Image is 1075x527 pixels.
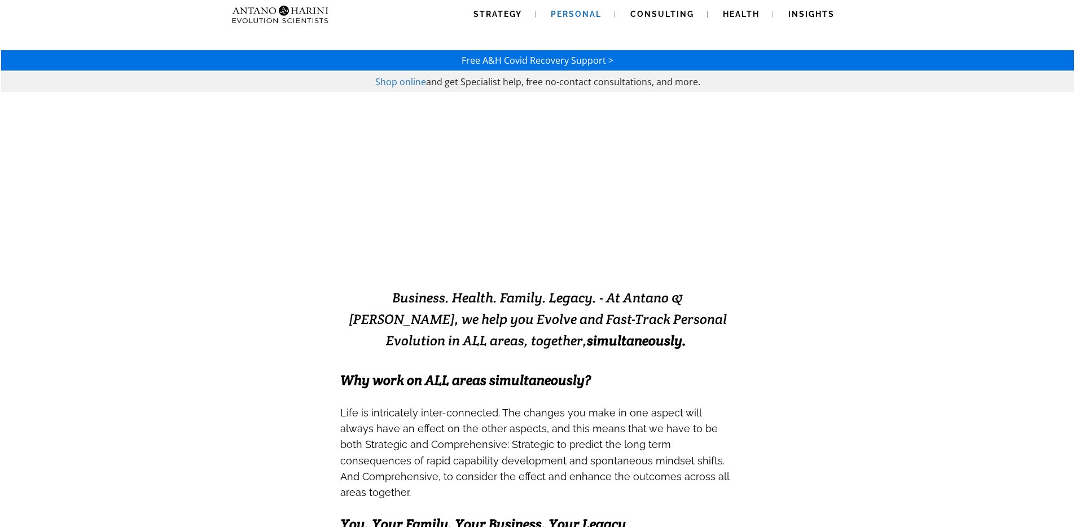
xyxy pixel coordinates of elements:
[473,10,522,19] span: Strategy
[723,10,760,19] span: Health
[587,332,686,349] b: simultaneously.
[630,10,694,19] span: Consulting
[788,10,835,19] span: Insights
[375,76,426,88] a: Shop online
[462,54,613,67] a: Free A&H Covid Recovery Support >
[349,289,727,349] span: Business. Health. Family. Legacy. - At Antano & [PERSON_NAME], we help you Evolve and Fast-Track ...
[340,407,729,498] span: Life is intricately inter-connected. The changes you make in one aspect will always have an effec...
[551,10,602,19] span: Personal
[340,371,591,389] span: Why work on ALL areas simultaneously?
[426,76,700,88] span: and get Specialist help, free no-contact consultations, and more.
[521,235,672,263] strong: EXCELLENCE
[403,235,521,263] strong: EVOLVING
